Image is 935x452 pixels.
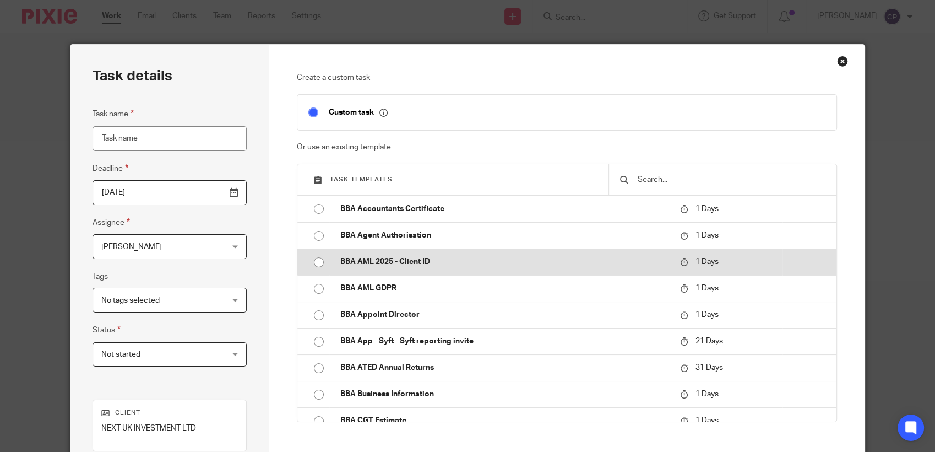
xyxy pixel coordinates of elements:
[101,423,237,434] p: NEXT UK INVESTMENT LTD
[695,417,719,424] span: 1 Days
[93,162,128,175] label: Deadline
[93,107,134,120] label: Task name
[101,243,162,251] span: [PERSON_NAME]
[340,256,669,267] p: BBA AML 2025 - Client ID
[93,271,108,282] label: Tags
[101,351,140,358] span: Not started
[695,284,719,292] span: 1 Days
[101,297,160,304] span: No tags selected
[695,205,719,213] span: 1 Days
[340,336,669,347] p: BBA App - Syft - Syft reporting invite
[340,230,669,241] p: BBA Agent Authorisation
[340,362,669,373] p: BBA ATED Annual Returns
[101,408,237,417] p: Client
[837,56,848,67] div: Close this dialog window
[695,337,723,345] span: 21 Days
[340,283,669,294] p: BBA AML GDPR
[340,203,669,214] p: BBA Accountants Certificate
[340,309,669,320] p: BBA Appoint Director
[297,72,837,83] p: Create a custom task
[340,389,669,400] p: BBA Business Information
[93,180,246,205] input: Pick a date
[695,258,719,266] span: 1 Days
[329,107,388,117] p: Custom task
[297,142,837,153] p: Or use an existing template
[695,390,719,398] span: 1 Days
[93,324,121,336] label: Status
[695,364,723,372] span: 31 Days
[695,311,719,319] span: 1 Days
[93,216,130,229] label: Assignee
[695,232,719,239] span: 1 Days
[340,415,669,426] p: BBA CGT Estimate
[330,176,393,182] span: Task templates
[93,67,172,85] h2: Task details
[93,126,246,151] input: Task name
[637,174,825,186] input: Search...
